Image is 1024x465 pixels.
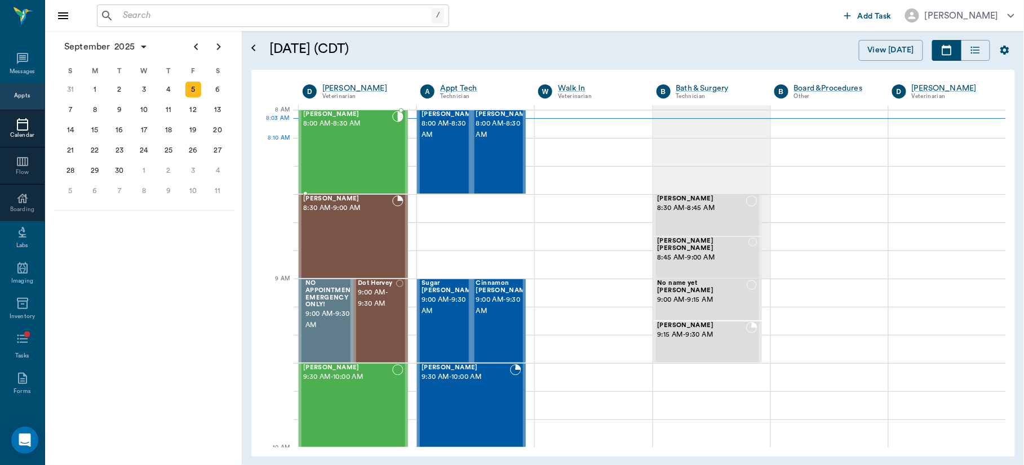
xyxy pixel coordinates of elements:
div: Saturday, October 4, 2025 [210,163,225,178]
button: Previous page [185,35,207,58]
div: M [83,62,108,79]
span: Dot Hervey [358,280,396,287]
div: Wednesday, September 24, 2025 [136,142,152,158]
a: Walk In [558,83,639,94]
div: Appts [14,92,30,100]
span: 9:00 AM - 9:30 AM [305,308,357,331]
div: NOT_CONFIRMED, 9:00 AM - 9:30 AM [472,279,526,363]
div: Thursday, September 25, 2025 [161,142,176,158]
div: Forms [14,387,30,396]
div: Monday, September 15, 2025 [87,122,103,138]
a: [PERSON_NAME] [322,83,404,94]
div: Wednesday, September 17, 2025 [136,122,152,138]
div: W [132,62,157,79]
div: Thursday, September 11, 2025 [161,102,176,118]
div: S [205,62,230,79]
div: Veterinarian [912,92,993,101]
div: Open Intercom Messenger [11,427,38,454]
div: F [181,62,206,79]
a: Appt Tech [440,83,521,94]
span: 8:00 AM - 8:30 AM [303,118,392,129]
div: B [774,84,788,99]
span: 9:30 AM - 10:00 AM [422,372,510,383]
div: Other [794,92,875,101]
div: Saturday, September 20, 2025 [210,122,225,138]
div: T [107,62,132,79]
div: Tuesday, September 2, 2025 [112,82,127,97]
div: Veterinarian [322,92,404,101]
div: [PERSON_NAME] [925,9,999,23]
div: Tuesday, September 9, 2025 [112,102,127,118]
div: Monday, September 8, 2025 [87,102,103,118]
span: 9:00 AM - 9:15 AM [658,294,747,306]
span: NO APPOINTMENT! EMERGENCY ONLY! [305,280,357,308]
span: [PERSON_NAME] [422,364,510,372]
div: W [538,84,552,99]
div: Inventory [10,312,35,321]
span: [PERSON_NAME] [303,111,392,118]
span: [PERSON_NAME] [476,111,533,118]
div: Technician [676,92,757,101]
div: Friday, September 19, 2025 [185,122,201,138]
button: View [DATE] [859,40,923,61]
span: 2025 [112,39,137,55]
div: Thursday, September 4, 2025 [161,82,176,97]
div: Wednesday, September 10, 2025 [136,102,152,118]
div: Sunday, August 31, 2025 [63,82,78,97]
div: Saturday, September 6, 2025 [210,82,225,97]
div: Monday, September 22, 2025 [87,142,103,158]
button: Next page [207,35,230,58]
div: T [156,62,181,79]
button: Close drawer [52,5,74,27]
span: 8:30 AM - 9:00 AM [303,203,392,214]
input: Search [118,8,432,24]
div: BOOKED, 8:30 AM - 9:00 AM [299,194,408,279]
div: NOT_CONFIRMED, 9:00 AM - 9:15 AM [653,279,762,321]
div: Tuesday, October 7, 2025 [112,183,127,199]
div: BOOKED, 8:00 AM - 8:30 AM [417,110,472,194]
div: Thursday, October 9, 2025 [161,183,176,199]
div: B [657,84,671,99]
div: Sunday, September 14, 2025 [63,122,78,138]
a: [PERSON_NAME] [912,83,993,94]
span: Sugar [PERSON_NAME] [422,280,478,294]
div: Monday, September 1, 2025 [87,82,103,97]
span: [PERSON_NAME] [658,322,746,329]
div: CHECKED_IN, 8:00 AM - 8:30 AM [299,110,408,194]
div: NOT_CONFIRMED, 8:30 AM - 8:45 AM [653,194,762,236]
div: BOOKED, 9:30 AM - 10:00 AM [417,363,526,448]
div: Sunday, September 21, 2025 [63,142,78,158]
button: September2025 [59,35,154,58]
span: 8:00 AM - 8:30 AM [476,118,533,141]
a: Bath & Surgery [676,83,757,94]
button: Add Task [840,5,896,26]
span: [PERSON_NAME] [303,364,392,372]
div: Saturday, October 11, 2025 [210,183,225,199]
span: 8:00 AM - 8:30 AM [422,118,478,141]
div: BOOKED, 9:00 AM - 9:30 AM [299,279,353,363]
span: [PERSON_NAME] [658,195,746,203]
div: Tuesday, September 30, 2025 [112,163,127,178]
div: CHECKED_IN, 8:00 AM - 8:30 AM [472,110,526,194]
span: 9:00 AM - 9:30 AM [358,287,396,310]
span: 9:15 AM - 9:30 AM [658,329,746,341]
span: 8:45 AM - 9:00 AM [658,252,748,263]
div: Veterinarian [558,92,639,101]
span: [PERSON_NAME] [422,111,478,118]
span: 9:30 AM - 10:00 AM [303,372,392,383]
div: NOT_CONFIRMED, 9:00 AM - 9:30 AM [417,279,472,363]
div: D [303,84,317,99]
div: 8 AM [260,104,290,132]
div: D [892,84,906,99]
div: Wednesday, October 1, 2025 [136,163,152,178]
div: Sunday, October 5, 2025 [63,183,78,199]
div: Friday, October 10, 2025 [185,183,201,199]
div: Saturday, September 13, 2025 [210,102,225,118]
div: Thursday, October 2, 2025 [161,163,176,178]
span: No name yet [PERSON_NAME] [658,280,747,294]
span: 8:30 AM - 8:45 AM [658,203,746,214]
